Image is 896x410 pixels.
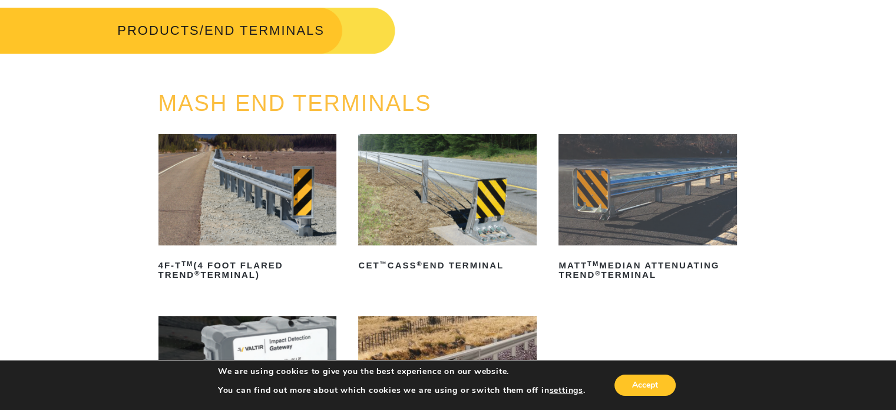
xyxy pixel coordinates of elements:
p: We are using cookies to give you the best experience on our website. [218,366,586,377]
a: MASH END TERMINALS [158,91,432,116]
sup: TM [181,260,193,267]
h2: 4F-T (4 Foot Flared TREND Terminal) [158,256,337,284]
h2: MATT Median Attenuating TREND Terminal [558,256,737,284]
sup: ® [194,270,200,277]
button: Accept [614,375,676,396]
span: END TERMINALS [204,23,325,38]
button: settings [549,385,583,396]
a: PRODUCTS [117,23,199,38]
p: You can find out more about which cookies we are using or switch them off in . [218,385,586,396]
sup: ® [416,260,422,267]
sup: TM [587,260,599,267]
h2: CET CASS End Terminal [358,256,537,275]
sup: ® [595,270,601,277]
sup: ™ [379,260,387,267]
a: 4F-TTM(4 Foot Flared TREND®Terminal) [158,134,337,284]
a: CET™CASS®End Terminal [358,134,537,275]
a: MATTTMMedian Attenuating TREND®Terminal [558,134,737,284]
